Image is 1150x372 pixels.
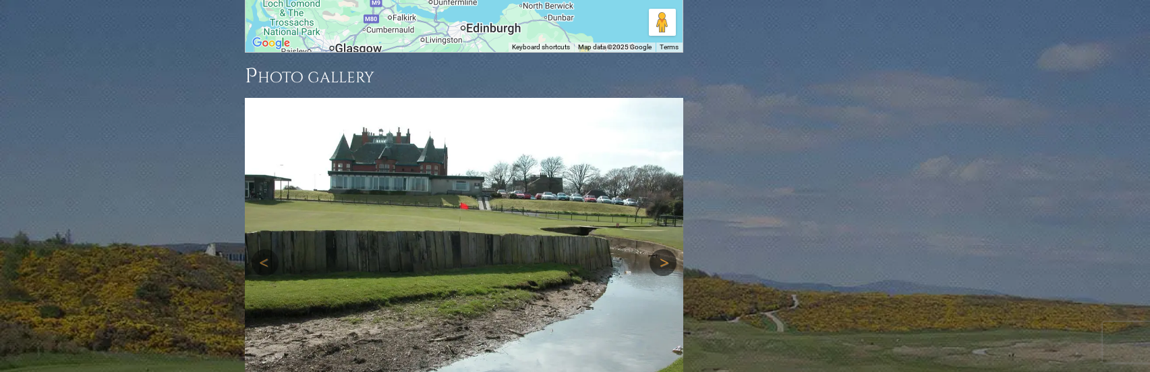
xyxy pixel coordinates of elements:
a: Next [650,249,677,276]
a: Previous [252,249,279,276]
h3: Photo Gallery [245,63,683,90]
a: Open this area in Google Maps (opens a new window) [249,34,293,52]
a: Terms [660,43,679,51]
button: Drag Pegman onto the map to open Street View [649,9,676,36]
span: Map data ©2025 Google [578,43,652,51]
img: Google [249,34,293,52]
button: Keyboard shortcuts [512,43,570,52]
